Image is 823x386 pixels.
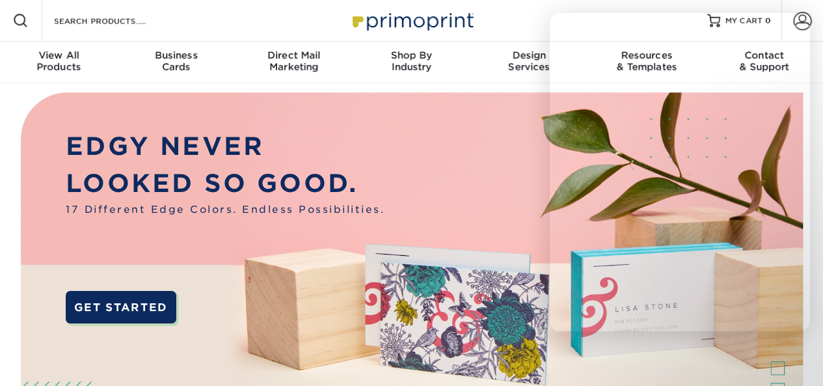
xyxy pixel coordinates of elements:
div: Industry [353,49,470,73]
div: Marketing [235,49,353,73]
a: DesignServices [470,42,588,83]
span: Shop By [353,49,470,61]
input: SEARCH PRODUCTS..... [53,13,180,29]
span: Design [470,49,588,61]
div: Services [470,49,588,73]
a: Shop ByIndustry [353,42,470,83]
a: GET STARTED [66,291,176,324]
iframe: Intercom live chat [550,13,810,331]
span: Direct Mail [235,49,353,61]
span: Business [118,49,236,61]
span: 17 Different Edge Colors. Endless Possibilities. [66,202,385,217]
a: BusinessCards [118,42,236,83]
a: Direct MailMarketing [235,42,353,83]
img: Primoprint [347,7,477,34]
p: EDGY NEVER [66,128,385,165]
p: LOOKED SO GOOD. [66,165,385,202]
iframe: Intercom live chat [779,342,810,373]
div: Cards [118,49,236,73]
